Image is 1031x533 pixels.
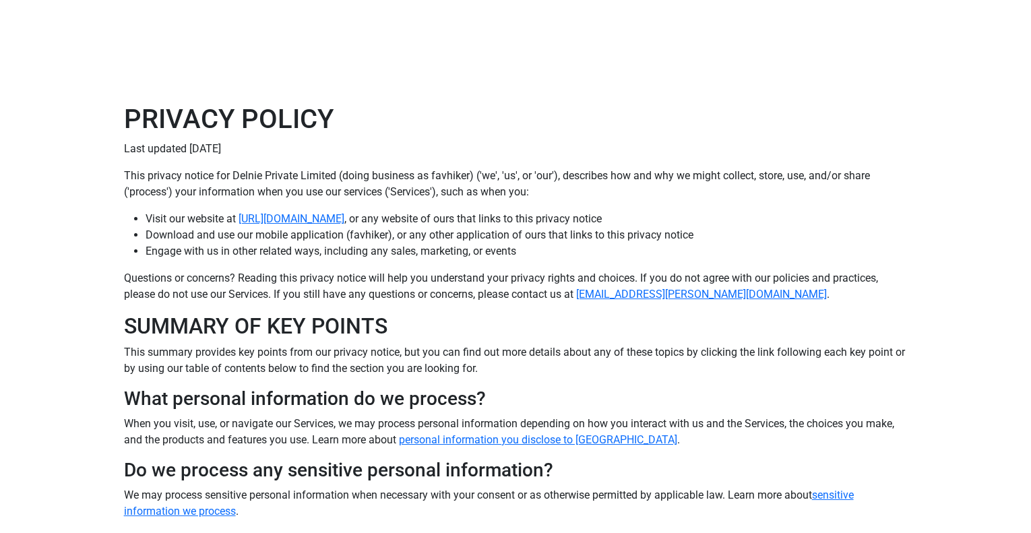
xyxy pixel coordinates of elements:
h1: PRIVACY POLICY [124,103,908,135]
p: We may process sensitive personal information when necessary with your consent or as otherwise pe... [124,487,908,520]
p: Last updated [DATE] [124,141,908,157]
p: Questions or concerns? Reading this privacy notice will help you understand your privacy rights a... [124,270,908,303]
p: When you visit, use, or navigate our Services, we may process personal information depending on h... [124,416,908,448]
p: This summary provides key points from our privacy notice, but you can find out more details about... [124,344,908,377]
h3: What personal information do we process? [124,387,908,410]
li: Engage with us in other related ways, including any sales, marketing, or events [146,243,908,259]
li: Visit our website at , or any website of ours that links to this privacy notice [146,211,908,227]
h2: SUMMARY OF KEY POINTS [124,313,908,339]
a: personal information you disclose to [GEOGRAPHIC_DATA] [399,433,677,446]
p: This privacy notice for Delnie Private Limited (doing business as favhiker) ('we', 'us', or 'our'... [124,168,908,200]
a: [URL][DOMAIN_NAME] [239,212,344,225]
li: Download and use our mobile application (favhiker), or any other application of ours that links t... [146,227,908,243]
a: sensitive information we process [124,489,854,518]
h3: Do we process any sensitive personal information? [124,459,908,482]
a: [EMAIL_ADDRESS][PERSON_NAME][DOMAIN_NAME] [576,288,827,301]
